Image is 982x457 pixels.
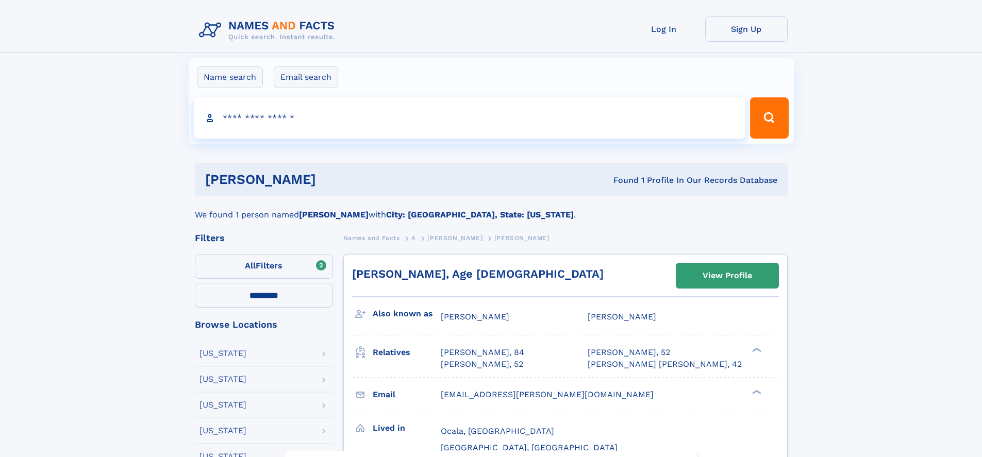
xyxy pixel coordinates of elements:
[588,312,656,321] span: [PERSON_NAME]
[705,16,788,42] a: Sign Up
[343,231,400,244] a: Names and Facts
[245,261,256,270] span: All
[464,175,777,186] div: Found 1 Profile In Our Records Database
[195,254,333,279] label: Filters
[299,210,369,219] b: [PERSON_NAME]
[750,97,788,139] button: Search Button
[441,347,524,358] a: [PERSON_NAME], 84
[195,320,333,329] div: Browse Locations
[352,267,604,280] a: [PERSON_NAME], Age [DEMOGRAPHIC_DATA]
[441,312,509,321] span: [PERSON_NAME]
[411,231,416,244] a: A
[373,419,441,437] h3: Lived in
[441,426,554,436] span: Ocala, [GEOGRAPHIC_DATA]
[386,210,574,219] b: City: [GEOGRAPHIC_DATA], State: [US_STATE]
[199,349,246,358] div: [US_STATE]
[195,196,788,221] div: We found 1 person named with .
[373,386,441,403] h3: Email
[703,264,752,287] div: View Profile
[199,375,246,383] div: [US_STATE]
[441,359,523,370] a: [PERSON_NAME], 52
[205,173,465,186] h1: [PERSON_NAME]
[750,388,762,395] div: ❯
[588,359,742,370] a: [PERSON_NAME] [PERSON_NAME], 42
[373,344,441,361] h3: Relatives
[194,97,746,139] input: search input
[195,16,343,44] img: Logo Names and Facts
[195,233,333,243] div: Filters
[494,234,550,242] span: [PERSON_NAME]
[197,66,263,88] label: Name search
[411,234,416,242] span: A
[427,234,482,242] span: [PERSON_NAME]
[588,347,670,358] a: [PERSON_NAME], 52
[441,443,618,452] span: [GEOGRAPHIC_DATA], [GEOGRAPHIC_DATA]
[199,427,246,435] div: [US_STATE]
[676,263,778,288] a: View Profile
[750,347,762,353] div: ❯
[373,305,441,323] h3: Also known as
[199,401,246,409] div: [US_STATE]
[441,390,654,399] span: [EMAIL_ADDRESS][PERSON_NAME][DOMAIN_NAME]
[623,16,705,42] a: Log In
[427,231,482,244] a: [PERSON_NAME]
[274,66,338,88] label: Email search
